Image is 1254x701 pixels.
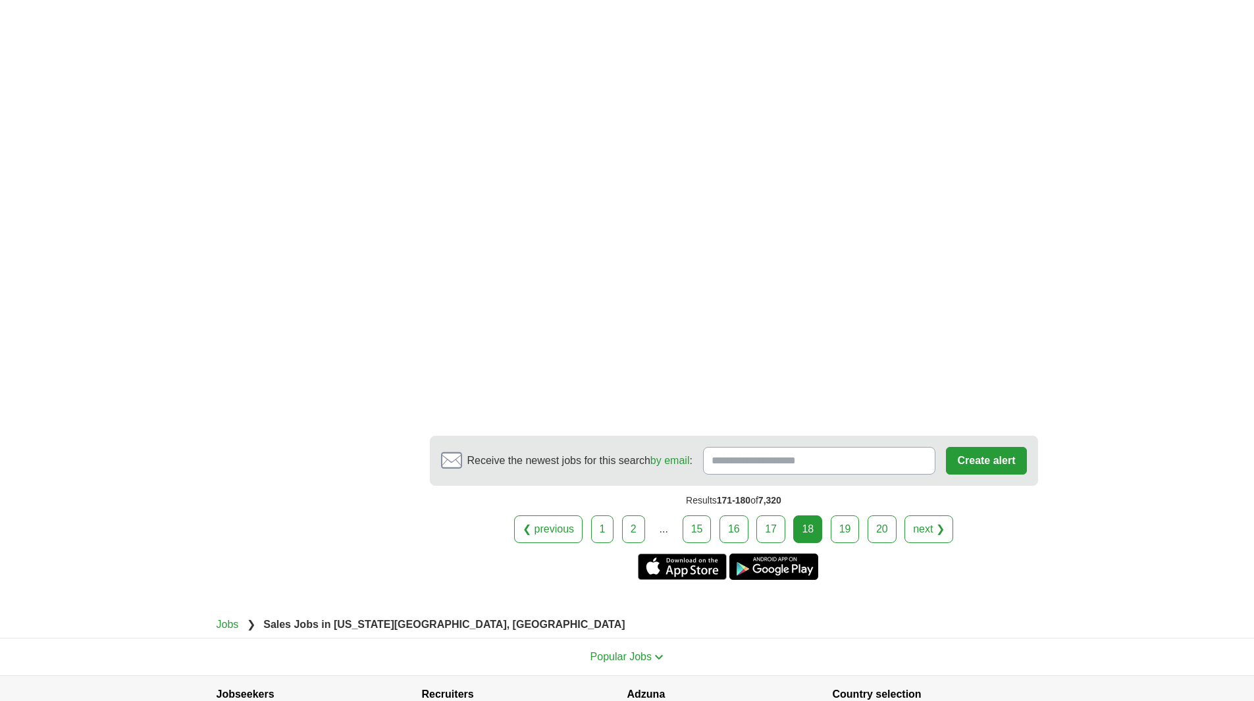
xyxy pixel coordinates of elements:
[717,495,750,506] span: 171-180
[904,515,953,543] a: next ❯
[591,515,614,543] a: 1
[514,515,583,543] a: ❮ previous
[247,619,255,630] span: ❯
[729,554,818,580] a: Get the Android app
[683,515,712,543] a: 15
[868,515,897,543] a: 20
[650,455,690,466] a: by email
[758,495,781,506] span: 7,320
[719,515,748,543] a: 16
[654,654,664,660] img: toggle icon
[650,516,677,542] div: ...
[263,619,625,630] strong: Sales Jobs in [US_STATE][GEOGRAPHIC_DATA], [GEOGRAPHIC_DATA]
[217,619,239,630] a: Jobs
[467,453,692,469] span: Receive the newest jobs for this search :
[831,515,860,543] a: 19
[946,447,1026,475] button: Create alert
[430,486,1038,515] div: Results of
[622,515,645,543] a: 2
[638,554,727,580] a: Get the iPhone app
[590,651,652,662] span: Popular Jobs
[793,515,822,543] div: 18
[756,515,785,543] a: 17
